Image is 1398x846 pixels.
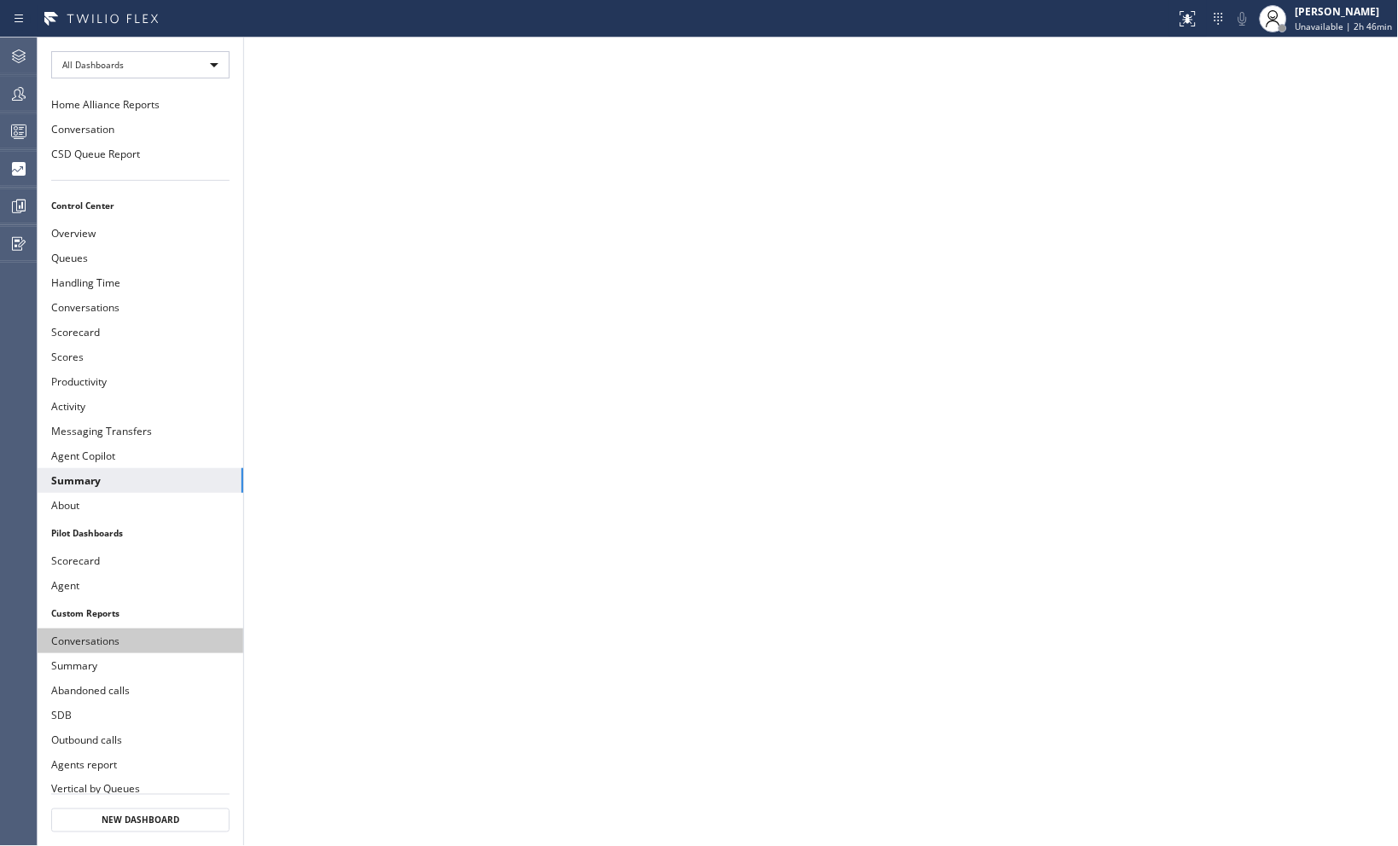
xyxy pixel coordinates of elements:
button: Conversations [38,295,243,320]
li: Control Center [38,194,243,217]
div: [PERSON_NAME] [1296,4,1393,19]
button: Mute [1231,7,1255,31]
button: Agents report [38,752,243,777]
button: Scorecard [38,548,243,573]
button: Agent [38,573,243,598]
li: Custom Reports [38,602,243,624]
span: Unavailable | 2h 46min [1296,20,1393,32]
button: Scores [38,345,243,369]
button: CSD Queue Report [38,142,243,166]
li: Pilot Dashboards [38,522,243,544]
button: About [38,493,243,518]
button: Summary [38,468,243,493]
button: Handling Time [38,270,243,295]
button: Abandoned calls [38,678,243,703]
button: Outbound calls [38,727,243,752]
button: Queues [38,246,243,270]
button: Messaging Transfers [38,419,243,443]
button: Vertical by Queues [38,777,243,802]
button: Conversation [38,117,243,142]
button: Productivity [38,369,243,394]
button: Conversations [38,629,243,653]
button: SDB [38,703,243,727]
button: Home Alliance Reports [38,92,243,117]
button: New Dashboard [51,808,230,832]
button: Activity [38,394,243,419]
button: Scorecard [38,320,243,345]
button: Overview [38,221,243,246]
button: Agent Copilot [38,443,243,468]
div: All Dashboards [51,51,230,78]
button: Summary [38,653,243,678]
iframe: dashboard_9f6bb337dffe [244,38,1398,846]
